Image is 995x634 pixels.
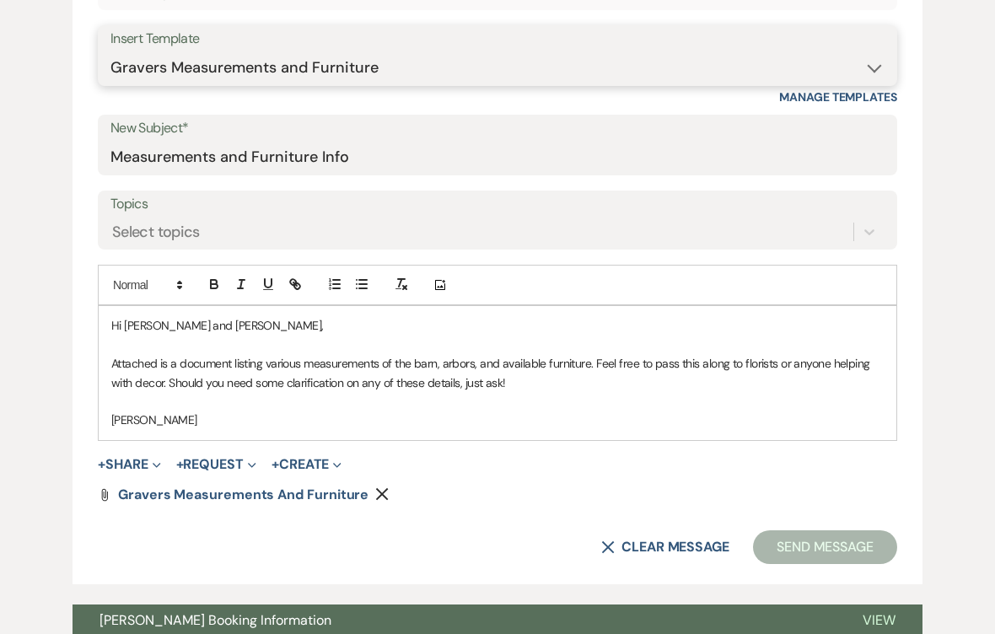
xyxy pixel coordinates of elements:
p: [PERSON_NAME] [111,411,884,429]
button: Clear message [601,540,729,554]
span: + [272,458,279,471]
div: Select topics [112,221,200,244]
p: Attached is a document listing various measurements of the barn, arbors, and available furniture.... [111,354,884,392]
a: Manage Templates [779,89,897,105]
label: New Subject* [110,116,885,141]
a: Gravers Measurements and Furniture [118,488,368,502]
div: Insert Template [110,27,885,51]
button: Request [176,458,256,471]
span: View [863,611,895,629]
span: + [98,458,105,471]
button: Send Message [753,530,897,564]
span: + [176,458,184,471]
p: Hi [PERSON_NAME] and [PERSON_NAME], [111,316,884,335]
span: Gravers Measurements and Furniture [118,486,368,503]
button: Share [98,458,161,471]
button: Create [272,458,342,471]
span: [PERSON_NAME] Booking Information [99,611,331,629]
label: Topics [110,192,885,217]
